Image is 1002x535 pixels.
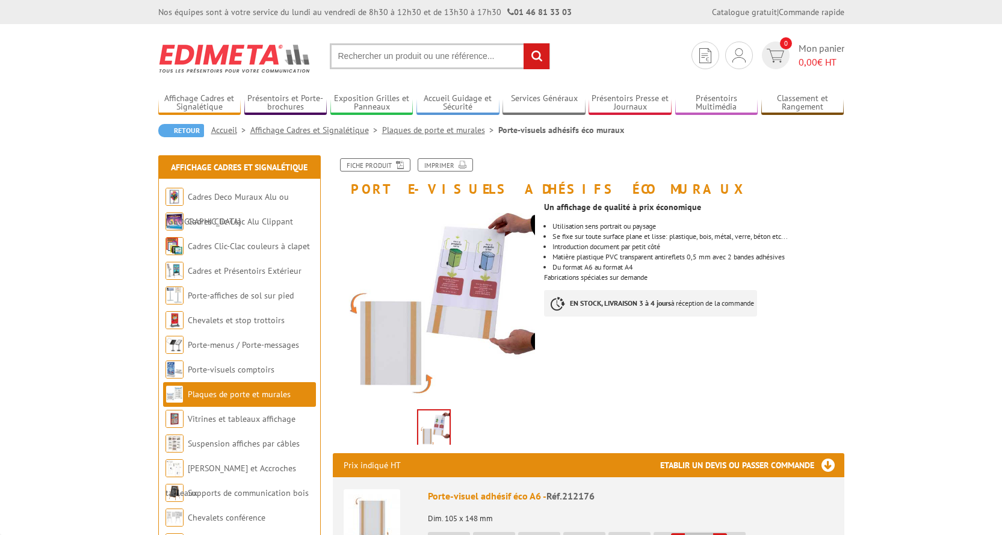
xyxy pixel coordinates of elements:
[779,7,844,17] a: Commande rapide
[544,290,757,317] p: à réception de la commande
[158,6,572,18] div: Nos équipes sont à votre service du lundi au vendredi de 8h30 à 12h30 et de 13h30 à 17h30
[158,36,312,81] img: Edimeta
[188,389,291,400] a: Plaques de porte et murales
[340,158,410,172] a: Fiche produit
[165,459,184,477] img: Cimaises et Accroches tableaux
[165,509,184,527] img: Chevalets conférence
[712,6,844,18] div: |
[799,55,844,69] span: € HT
[188,487,309,498] a: Supports de communication bois
[552,243,844,250] li: Introduction document par petit côté
[498,124,624,136] li: Porte-visuels adhésifs éco muraux
[158,93,241,113] a: Affichage Cadres et Signalétique
[188,241,310,252] a: Cadres Clic-Clac couleurs à clapet
[165,360,184,379] img: Porte-visuels comptoirs
[544,196,853,329] div: Fabrications spéciales sur demande
[344,453,401,477] p: Prix indiqué HT
[330,43,550,69] input: Rechercher un produit ou une référence...
[552,264,844,271] li: Du format A6 au format A4
[780,37,792,49] span: 0
[165,410,184,428] img: Vitrines et tableaux affichage
[759,42,844,69] a: devis rapide 0 Mon panier 0,00€ HT
[589,93,672,113] a: Présentoirs Presse et Journaux
[544,202,701,212] strong: Un affichage de qualité à prix économique
[428,489,833,503] div: Porte-visuel adhésif éco A6 -
[165,188,184,206] img: Cadres Deco Muraux Alu ou Bois
[188,413,295,424] a: Vitrines et tableaux affichage
[188,364,274,375] a: Porte-visuels comptoirs
[330,93,413,113] a: Exposition Grilles et Panneaux
[244,93,327,113] a: Présentoirs et Porte-brochures
[188,315,285,326] a: Chevalets et stop trottoirs
[570,298,671,308] strong: EN STOCK, LIVRAISON 3 à 4 jours
[171,162,308,173] a: Affichage Cadres et Signalétique
[333,202,536,405] img: porte_visuels_muraux_212176.jpg
[382,125,498,135] a: Plaques de porte et murales
[799,42,844,69] span: Mon panier
[188,216,293,227] a: Cadres Clic-Clac Alu Clippant
[165,262,184,280] img: Cadres et Présentoirs Extérieur
[188,290,294,301] a: Porte-affiches de sol sur pied
[188,265,302,276] a: Cadres et Présentoirs Extérieur
[552,253,844,261] p: Matière plastique PVC transparent antireflets 0,5 mm avec 2 bandes adhésives
[732,48,746,63] img: devis rapide
[428,506,833,523] p: Dim. 105 x 148 mm
[799,56,817,68] span: 0,00
[165,311,184,329] img: Chevalets et stop trottoirs
[165,385,184,403] img: Plaques de porte et murales
[165,463,296,498] a: [PERSON_NAME] et Accroches tableaux
[165,237,184,255] img: Cadres Clic-Clac couleurs à clapet
[761,93,844,113] a: Classement et Rangement
[158,124,204,137] a: Retour
[188,339,299,350] a: Porte-menus / Porte-messages
[503,93,586,113] a: Services Généraux
[418,410,450,448] img: porte_visuels_muraux_212176.jpg
[699,48,711,63] img: devis rapide
[418,158,473,172] a: Imprimer
[165,434,184,453] img: Suspension affiches par câbles
[767,49,784,63] img: devis rapide
[250,125,382,135] a: Affichage Cadres et Signalétique
[546,490,595,502] span: Réf.212176
[188,512,265,523] a: Chevalets conférence
[675,93,758,113] a: Présentoirs Multimédia
[165,336,184,354] img: Porte-menus / Porte-messages
[524,43,549,69] input: rechercher
[188,438,300,449] a: Suspension affiches par câbles
[552,223,844,230] li: Utilisation sens portrait ou paysage
[165,286,184,305] img: Porte-affiches de sol sur pied
[552,233,844,240] li: Se fixe sur toute surface plane et lisse: plastique, bois, métal, verre, béton etc...
[712,7,777,17] a: Catalogue gratuit
[660,453,844,477] h3: Etablir un devis ou passer commande
[211,125,250,135] a: Accueil
[416,93,499,113] a: Accueil Guidage et Sécurité
[165,191,289,227] a: Cadres Deco Muraux Alu ou [GEOGRAPHIC_DATA]
[507,7,572,17] strong: 01 46 81 33 03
